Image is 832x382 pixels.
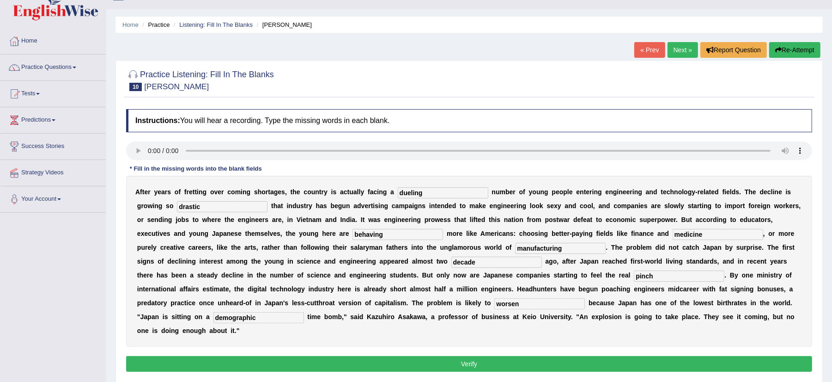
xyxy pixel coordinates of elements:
b: k [479,202,482,209]
b: s [166,202,170,209]
b: t [700,202,702,209]
b: f [723,188,725,196]
b: u [496,188,500,196]
a: Home [122,21,139,28]
b: t [715,202,717,209]
b: e [449,202,452,209]
b: o [678,188,682,196]
b: e [606,188,609,196]
b: o [533,188,537,196]
b: h [273,202,278,209]
b: o [559,188,564,196]
b: e [482,202,486,209]
b: a [475,202,479,209]
b: i [373,202,375,209]
b: e [764,188,767,196]
b: e [365,202,369,209]
b: s [167,188,171,196]
b: r [221,188,224,196]
b: g [383,188,387,196]
b: s [547,202,551,209]
b: r [513,188,515,196]
button: Re-Attempt [769,42,820,58]
b: g [414,202,418,209]
b: t [271,202,273,209]
b: i [592,188,594,196]
b: a [161,188,165,196]
b: e [278,188,281,196]
b: g [522,202,527,209]
b: s [788,188,791,196]
b: f [140,188,142,196]
b: g [497,202,501,209]
b: p [732,202,736,209]
b: l [771,188,773,196]
b: a [277,202,281,209]
b: n [775,188,779,196]
b: r [368,202,370,209]
b: e [569,188,573,196]
b: d [572,202,577,209]
b: a [565,202,569,209]
b: b [331,202,335,209]
b: i [501,202,503,209]
b: h [316,202,320,209]
a: Home [0,28,106,51]
b: i [617,188,619,196]
b: l [530,202,532,209]
b: t [692,202,694,209]
b: d [715,188,719,196]
a: Success Stories [0,134,106,157]
b: c [344,188,347,196]
b: e [189,188,193,196]
b: p [405,202,409,209]
b: a [353,202,357,209]
b: y [324,188,328,196]
b: g [598,188,602,196]
b: e [490,202,493,209]
b: e [437,202,441,209]
b: n [154,202,158,209]
b: n [288,202,292,209]
b: n [492,188,496,196]
b: e [586,188,590,196]
b: n [602,202,607,209]
small: [PERSON_NAME] [144,82,209,91]
b: s [688,202,692,209]
b: f [523,188,525,196]
b: t [319,188,322,196]
b: a [353,188,357,196]
b: m [727,202,732,209]
b: i [241,188,243,196]
a: Tests [0,81,106,104]
b: i [786,188,788,196]
b: g [613,188,617,196]
b: b [505,188,510,196]
b: d [357,202,361,209]
b: n [315,188,319,196]
b: a [409,202,413,209]
b: r [514,202,516,209]
b: a [693,202,697,209]
b: y [309,202,312,209]
b: f [178,188,181,196]
b: e [577,188,580,196]
b: i [287,202,289,209]
b: n [379,188,383,196]
b: n [635,202,639,209]
span: 10 [129,83,142,91]
b: o [462,202,466,209]
b: o [261,188,266,196]
b: t [304,202,306,209]
b: i [638,202,640,209]
b: g [638,188,642,196]
b: r [697,202,699,209]
b: v [214,188,218,196]
b: e [334,202,338,209]
b: s [664,202,668,209]
b: x [554,202,558,209]
b: s [300,202,304,209]
b: l [704,188,705,196]
b: h [749,188,753,196]
b: g [688,188,692,196]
